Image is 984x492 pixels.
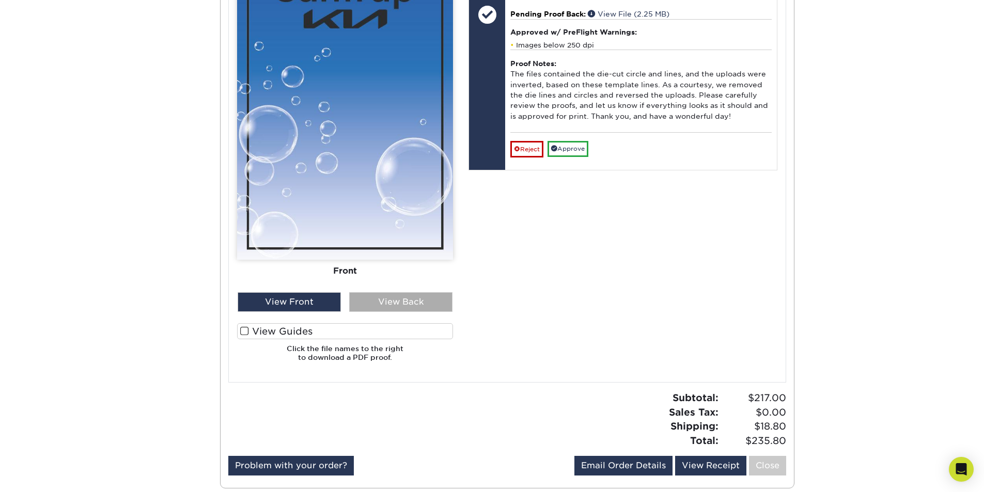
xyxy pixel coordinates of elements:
[670,420,719,432] strong: Shipping:
[510,28,771,36] h4: Approved w/ PreFlight Warnings:
[510,50,771,132] div: The files contained the die-cut circle and lines, and the uploads were inverted, based on these t...
[722,434,786,448] span: $235.80
[349,292,452,312] div: View Back
[237,259,453,282] div: Front
[722,391,786,405] span: $217.00
[722,419,786,434] span: $18.80
[690,435,719,446] strong: Total:
[228,456,354,475] a: Problem with your order?
[673,392,719,403] strong: Subtotal:
[3,461,88,488] iframe: Google Customer Reviews
[669,406,719,418] strong: Sales Tax:
[510,59,556,68] strong: Proof Notes:
[722,405,786,420] span: $0.00
[237,344,453,370] h6: Click the file names to the right to download a PDF proof.
[510,41,771,50] li: Images below 250 dpi
[238,292,341,312] div: View Front
[237,323,453,339] label: View Guides
[749,456,786,475] a: Close
[574,456,673,475] a: Email Order Details
[510,141,543,157] a: Reject
[675,456,746,475] a: View Receipt
[949,457,974,482] div: Open Intercom Messenger
[548,141,588,157] a: Approve
[588,10,669,18] a: View File (2.25 MB)
[510,10,586,18] span: Pending Proof Back:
